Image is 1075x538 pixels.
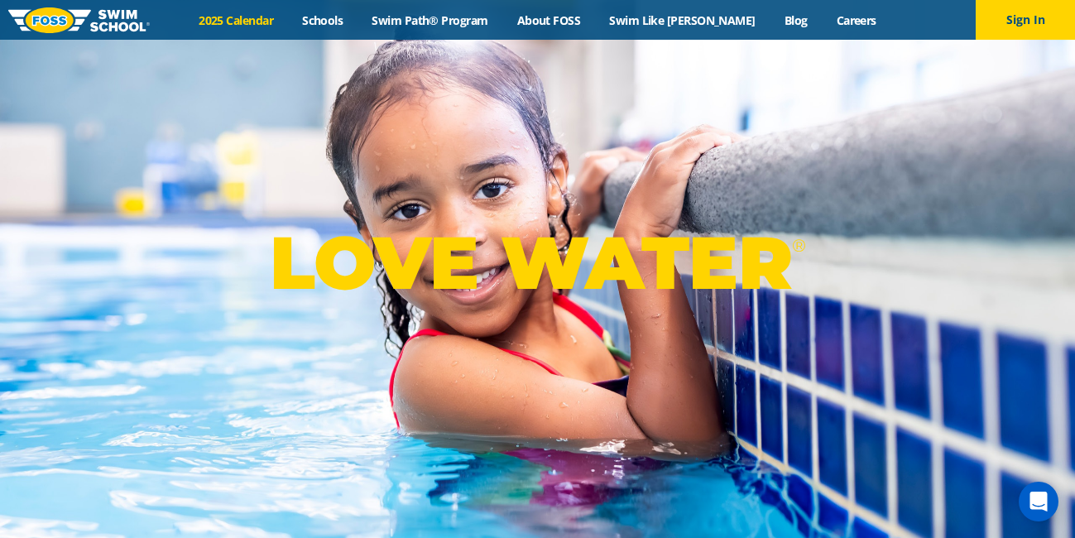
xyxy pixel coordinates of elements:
p: LOVE WATER [270,219,805,307]
img: FOSS Swim School Logo [8,7,150,33]
sup: ® [792,235,805,256]
a: Swim Path® Program [358,12,502,28]
div: Open Intercom Messenger [1019,482,1058,521]
a: Swim Like [PERSON_NAME] [595,12,770,28]
a: About FOSS [502,12,595,28]
a: 2025 Calendar [185,12,288,28]
a: Blog [770,12,822,28]
a: Schools [288,12,358,28]
a: Careers [822,12,890,28]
